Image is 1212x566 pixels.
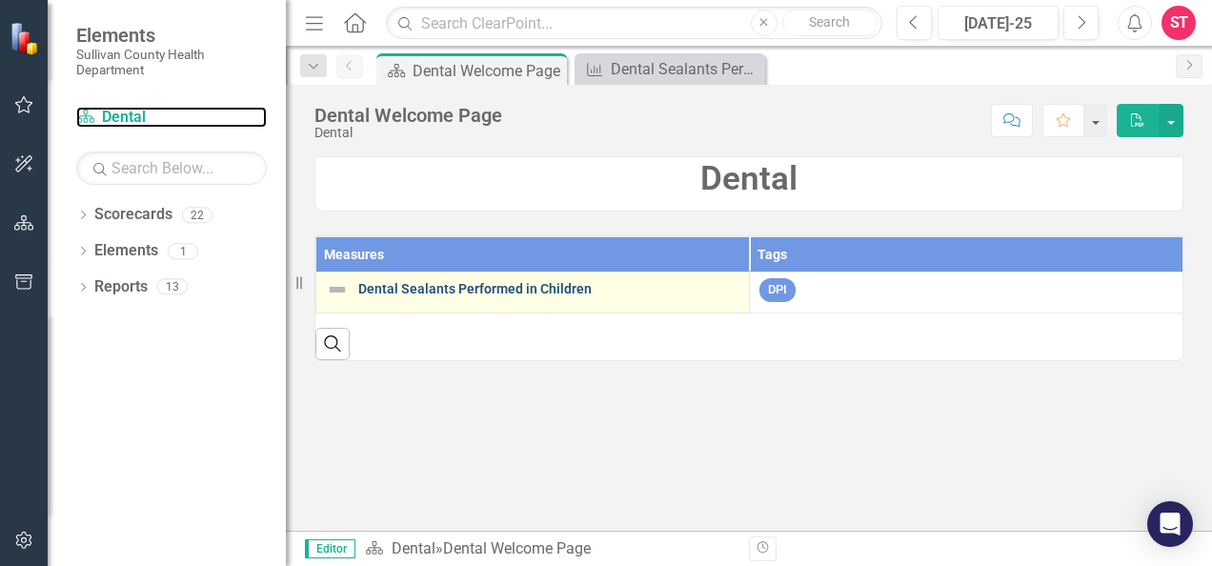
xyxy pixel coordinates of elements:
div: » [365,538,735,560]
div: 13 [157,279,188,295]
td: Double-Click to Edit [750,273,1183,313]
strong: Dental [700,159,798,198]
small: Sullivan County Health Department [76,47,267,78]
a: Dental Sealants Performed in Children [358,282,739,296]
div: 1 [168,243,198,259]
a: Scorecards [94,204,172,226]
div: Dental Welcome Page [314,105,502,126]
span: Search [809,14,850,30]
div: 22 [182,207,212,223]
span: Editor [305,539,355,558]
button: Search [782,10,878,36]
a: Dental [76,107,267,129]
a: Dental [392,539,435,557]
button: ST [1161,6,1196,40]
div: Dental Welcome Page [443,539,591,557]
a: Reports [94,276,148,298]
div: Dental Welcome Page [413,59,562,83]
div: Dental [314,126,502,140]
img: Not Defined [326,278,349,301]
div: Dental Sealants Performed in Children [611,57,760,81]
a: Dental Sealants Performed in Children [579,57,760,81]
input: Search Below... [76,152,267,185]
img: ClearPoint Strategy [10,22,43,55]
td: Double-Click to Edit Right Click for Context Menu [316,273,750,313]
span: DPI [759,278,796,302]
span: Elements [76,24,267,47]
input: Search ClearPoint... [386,7,882,40]
div: Open Intercom Messenger [1147,501,1193,547]
button: [DATE]-25 [938,6,1059,40]
div: [DATE]-25 [944,12,1052,35]
a: Elements [94,240,158,262]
